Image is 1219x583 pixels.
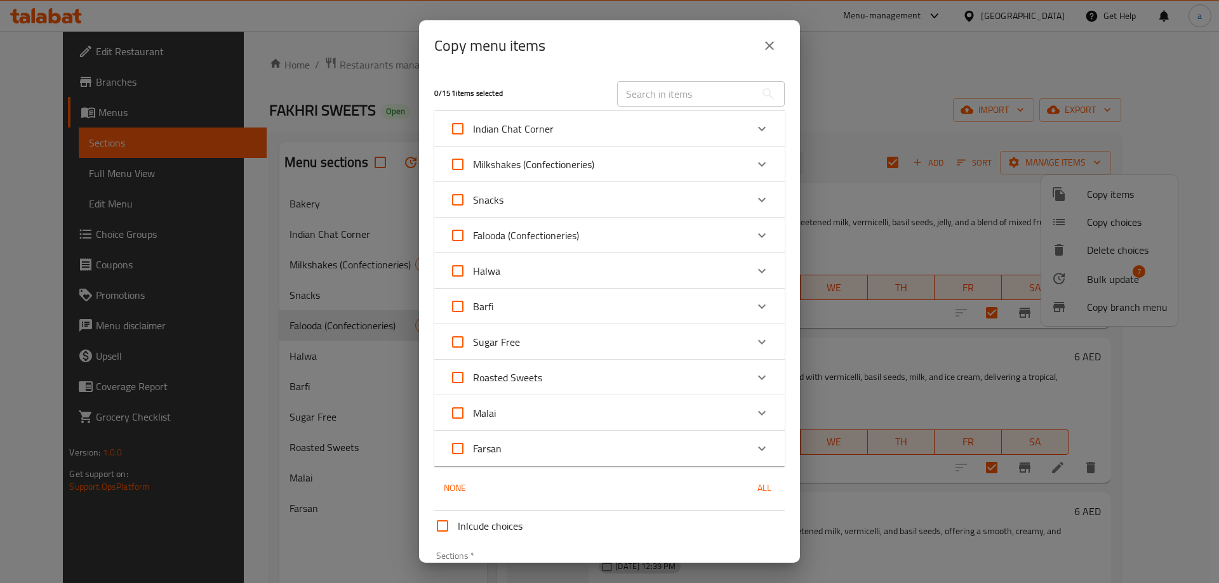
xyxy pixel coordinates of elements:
label: Acknowledge [443,398,496,428]
h5: 0 / 151 items selected [434,88,602,99]
div: Expand [434,431,785,466]
span: Indian Chat Corner [473,119,554,138]
label: Acknowledge [443,185,503,215]
span: Malai [473,403,496,423]
label: Acknowledge [443,291,493,322]
div: Expand [434,147,785,182]
div: Expand [434,253,785,289]
span: Barfi [473,297,493,316]
div: Expand [434,111,785,147]
label: Acknowledge [443,433,502,464]
span: Snacks [473,190,503,209]
label: Acknowledge [443,327,520,357]
div: Expand [434,182,785,218]
button: All [744,476,785,500]
div: Expand [434,218,785,253]
div: Expand [434,324,785,360]
label: Acknowledge [443,149,594,180]
div: Expand [434,360,785,395]
label: Acknowledge [443,114,554,144]
input: Search in items [617,81,756,107]
span: None [439,480,470,496]
label: Acknowledge [443,362,542,393]
span: All [749,480,780,496]
label: Acknowledge [443,220,579,251]
span: Falooda (Confectioneries) [473,226,579,245]
div: Expand [434,289,785,324]
span: Sugar Free [473,332,520,351]
span: Roasted Sweets [473,368,542,387]
span: Farsan [473,439,502,458]
span: Milkshakes (Confectioneries) [473,155,594,174]
button: None [434,476,475,500]
label: Acknowledge [443,256,500,286]
div: Expand [434,395,785,431]
h2: Copy menu items [434,36,545,56]
button: close [754,30,785,61]
span: Halwa [473,261,500,280]
span: Inlcude choices [458,518,523,534]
